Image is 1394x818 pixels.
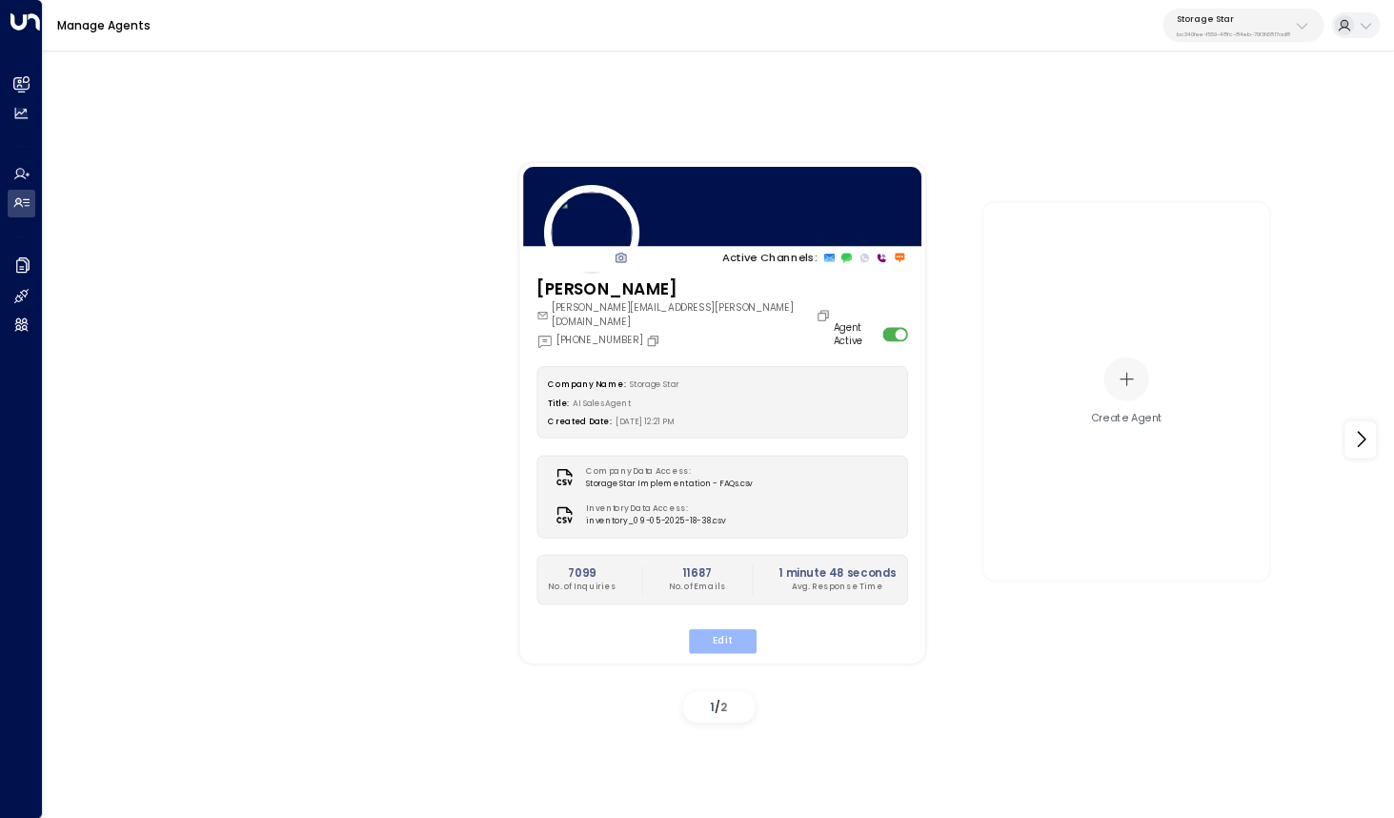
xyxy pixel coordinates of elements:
[778,564,896,581] h2: 1 minute 48 seconds
[535,300,833,329] div: [PERSON_NAME][EMAIL_ADDRESS][PERSON_NAME][DOMAIN_NAME]
[778,581,896,593] p: Avg. Response Time
[57,17,151,33] a: Manage Agents
[720,699,727,715] span: 2
[535,276,833,301] h3: [PERSON_NAME]
[548,416,611,426] label: Created Date:
[1177,13,1290,25] p: Storage Star
[548,378,625,389] label: Company Name:
[615,416,674,426] span: [DATE] 12:21 PM
[573,397,631,407] span: AI Sales Agent
[688,628,756,653] button: Edit
[721,249,816,265] p: Active Channels:
[645,333,663,347] button: Copy
[1177,31,1290,38] p: bc340fee-f559-48fc-84eb-70f3f6817ad8
[683,691,755,723] div: /
[815,308,833,322] button: Copy
[548,564,616,581] h2: 7099
[668,564,725,581] h2: 11687
[585,502,717,515] label: Inventory Data Access:
[585,477,752,489] span: Storage Star Implementation - FAQs.csv
[548,397,569,407] label: Title:
[1090,410,1162,425] div: Create Agent
[543,184,638,279] img: 120_headshot.jpg
[585,515,724,527] span: inventory_09-05-2025-18-38.csv
[710,699,715,715] span: 1
[668,581,725,593] p: No. of Emails
[535,333,662,349] div: [PHONE_NUMBER]
[1162,9,1323,42] button: Storage Starbc340fee-f559-48fc-84eb-70f3f6817ad8
[585,464,745,477] label: Company Data Access:
[833,320,877,349] label: Agent Active
[548,581,616,593] p: No. of Inquiries
[629,378,678,389] span: Storage Star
